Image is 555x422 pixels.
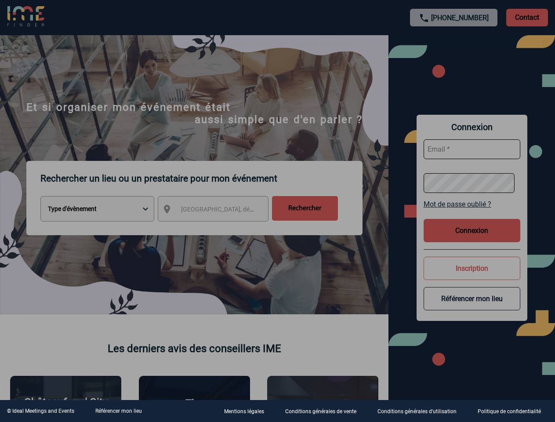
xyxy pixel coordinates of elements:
[478,409,541,415] p: Politique de confidentialité
[278,407,370,415] a: Conditions générales de vente
[95,408,142,414] a: Référencer mon lieu
[370,407,471,415] a: Conditions générales d'utilisation
[217,407,278,415] a: Mentions légales
[285,409,356,415] p: Conditions générales de vente
[377,409,457,415] p: Conditions générales d'utilisation
[471,407,555,415] a: Politique de confidentialité
[7,408,74,414] div: © Ideal Meetings and Events
[224,409,264,415] p: Mentions légales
